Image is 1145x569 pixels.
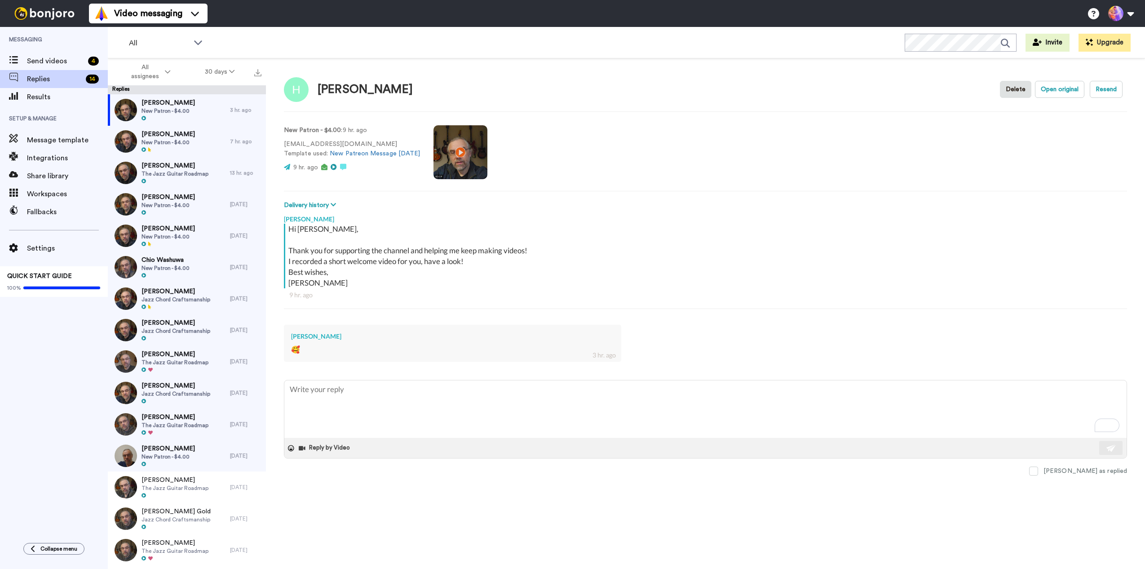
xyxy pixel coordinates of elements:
div: Replies [108,85,266,94]
img: f67f3072-b92b-4109-b9a7-0de8f6d7fd97-thumb.jpg [115,382,137,404]
a: [PERSON_NAME]New Patron - $4.003 hr. ago [108,94,266,126]
span: New Patron - $4.00 [141,107,195,115]
div: 9 hr. ago [289,291,1122,300]
span: [PERSON_NAME] [141,130,195,139]
img: 20a078e9-9c8c-47de-aa7f-5c672e1c34cd-thumb.jpg [115,507,137,530]
span: [PERSON_NAME] [141,224,195,233]
div: [PERSON_NAME] as replied [1043,467,1127,476]
a: [PERSON_NAME]The Jazz Guitar Roadmap[DATE] [108,346,266,377]
span: Integrations [27,153,108,163]
div: [DATE] [230,547,261,554]
img: 3b4d9277-7656-4674-b278-c52275dfedb6-thumb.jpg [115,256,137,278]
img: c3a3d3ae-fd54-4b4c-ad44-3674526215be-thumb.jpg [115,193,137,216]
a: [PERSON_NAME]Jazz Chord Craftsmanship[DATE] [108,283,266,314]
div: [DATE] [230,326,261,334]
img: aaf391d9-c2d8-4490-929b-3f69c6b93f47-thumb.jpg [115,350,137,373]
a: [PERSON_NAME]The Jazz Guitar Roadmap13 hr. ago [108,157,266,189]
span: [PERSON_NAME] [141,98,195,107]
div: [PERSON_NAME] [291,332,614,341]
span: Fallbacks [27,207,108,217]
a: [PERSON_NAME]New Patron - $4.00[DATE] [108,220,266,251]
div: [DATE] [230,484,261,491]
span: Replies [27,74,82,84]
button: Collapse menu [23,543,84,555]
a: [PERSON_NAME]The Jazz Guitar Roadmap[DATE] [108,472,266,503]
img: send-white.svg [1106,445,1116,452]
span: New Patron - $4.00 [141,453,195,460]
img: 4a3c742f-218c-4d50-9cb2-9ec5d19b0fcc-thumb.jpg [115,319,137,341]
div: 7 hr. ago [230,138,261,145]
button: Invite [1026,34,1070,52]
img: 60560c09-32c0-45a5-9413-f429a5b2c38c-thumb.jpg [115,225,137,247]
span: Chio Washuwa [141,256,190,265]
span: [PERSON_NAME] [141,193,195,202]
span: All [129,38,189,49]
span: Jazz Chord Craftsmanship [141,327,210,335]
img: 0539074e-8e8f-4435-a69f-6b3cefc1ebd6-thumb.jpg [115,130,137,153]
a: [PERSON_NAME]New Patron - $4.00[DATE] [108,440,266,472]
div: [DATE] [230,452,261,459]
div: 14 [86,75,99,84]
span: The Jazz Guitar Roadmap [141,170,208,177]
a: [PERSON_NAME]New Patron - $4.007 hr. ago [108,126,266,157]
img: 2d8341a9-54c5-480a-96e5-53a06afb7e3a-thumb.jpg [115,413,137,436]
span: Jazz Chord Craftsmanship [141,296,210,303]
img: bj-logo-header-white.svg [11,7,78,20]
span: 100% [7,284,21,291]
div: [DATE] [230,295,261,302]
a: [PERSON_NAME]Jazz Chord Craftsmanship[DATE] [108,314,266,346]
button: Upgrade [1079,34,1131,52]
span: [PERSON_NAME] [141,350,208,359]
img: export.svg [254,69,261,76]
div: 4 [88,57,99,66]
div: [DATE] [230,389,261,397]
span: [PERSON_NAME] [141,318,210,327]
div: [DATE] [230,515,261,522]
div: 3 hr. ago [592,351,616,360]
img: e3142924-e3a5-490a-8413-af9b33ca3c2b-thumb.jpg [115,445,137,467]
div: 3 hr. ago [230,106,261,114]
a: [PERSON_NAME]Jazz Chord Craftsmanship[DATE] [108,377,266,409]
span: The Jazz Guitar Roadmap [141,485,208,492]
span: New Patron - $4.00 [141,202,195,209]
button: Open original [1035,81,1084,98]
div: [DATE] [230,358,261,365]
div: [PERSON_NAME] [284,210,1127,224]
span: The Jazz Guitar Roadmap [141,422,208,429]
span: New Patron - $4.00 [141,265,190,272]
button: Delete [1000,81,1031,98]
button: All assignees [110,59,188,84]
img: Image of Hervé [284,77,309,102]
p: : 9 hr. ago [284,126,420,135]
img: 441008a3-bd92-4670-9d86-b687c58cb430-thumb.jpg [115,476,137,498]
span: Send videos [27,56,84,66]
div: [DATE] [230,421,261,428]
img: 30bd8407-5fc8-4dfd-b87f-960e7c8c04cc-thumb.jpg [115,539,137,561]
span: Results [27,92,108,102]
span: New Patron - $4.00 [141,233,195,240]
span: The Jazz Guitar Roadmap [141,547,208,555]
button: Delivery history [284,200,339,210]
strong: New Patron - $4.00 [284,127,341,133]
span: [PERSON_NAME] [141,413,208,422]
span: Settings [27,243,108,254]
div: [PERSON_NAME] [318,83,413,96]
span: 9 hr. ago [293,164,318,171]
span: Jazz Chord Craftsmanship [141,390,210,397]
span: [PERSON_NAME] Gold [141,507,211,516]
span: Jazz Chord Craftsmanship [141,516,211,523]
div: 13 hr. ago [230,169,261,176]
span: [PERSON_NAME] [141,287,210,296]
span: Workspaces [27,189,108,199]
div: 🥰 [291,344,614,355]
div: [DATE] [230,201,261,208]
span: Message template [27,135,108,146]
div: [DATE] [230,232,261,239]
span: [PERSON_NAME] [141,381,210,390]
div: [DATE] [230,264,261,271]
span: Collapse menu [40,545,77,552]
img: vm-color.svg [94,6,109,21]
span: New Patron - $4.00 [141,139,195,146]
img: a88ac8fb-577d-4856-a62b-b4f2d335cf6a-thumb.jpg [115,287,137,310]
p: [EMAIL_ADDRESS][DOMAIN_NAME] Template used: [284,140,420,159]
